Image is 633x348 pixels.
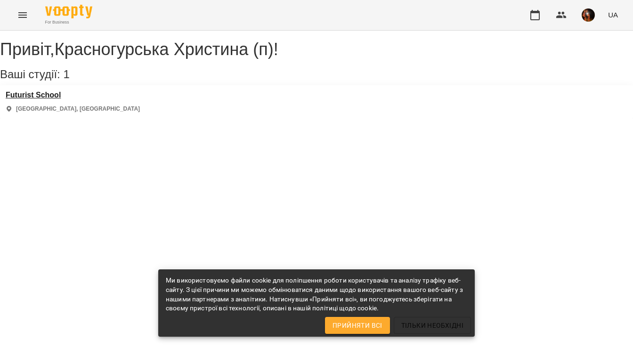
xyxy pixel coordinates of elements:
button: UA [604,6,622,24]
span: UA [608,10,618,20]
img: Voopty Logo [45,5,92,18]
p: [GEOGRAPHIC_DATA], [GEOGRAPHIC_DATA] [16,105,140,113]
img: 6e701af36e5fc41b3ad9d440b096a59c.jpg [582,8,595,22]
button: Menu [11,4,34,26]
a: Futurist School [6,91,140,99]
span: For Business [45,19,92,25]
span: 1 [63,68,69,81]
